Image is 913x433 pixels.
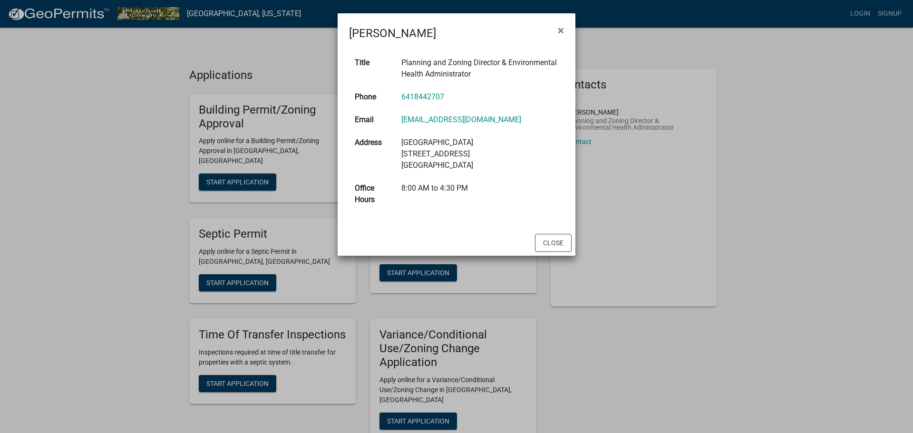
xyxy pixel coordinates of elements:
th: Office Hours [349,177,396,211]
button: Close [535,234,572,252]
button: Close [550,17,572,44]
td: Planning and Zoning Director & Environmental Health Administrator [396,51,564,86]
td: [GEOGRAPHIC_DATA] [STREET_ADDRESS] [GEOGRAPHIC_DATA] [396,131,564,177]
a: [EMAIL_ADDRESS][DOMAIN_NAME] [401,115,521,124]
h4: [PERSON_NAME] [349,25,436,42]
th: Title [349,51,396,86]
span: × [558,24,564,37]
th: Email [349,108,396,131]
div: 8:00 AM to 4:30 PM [401,183,558,194]
th: Phone [349,86,396,108]
a: 6418442707 [401,92,444,101]
th: Address [349,131,396,177]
